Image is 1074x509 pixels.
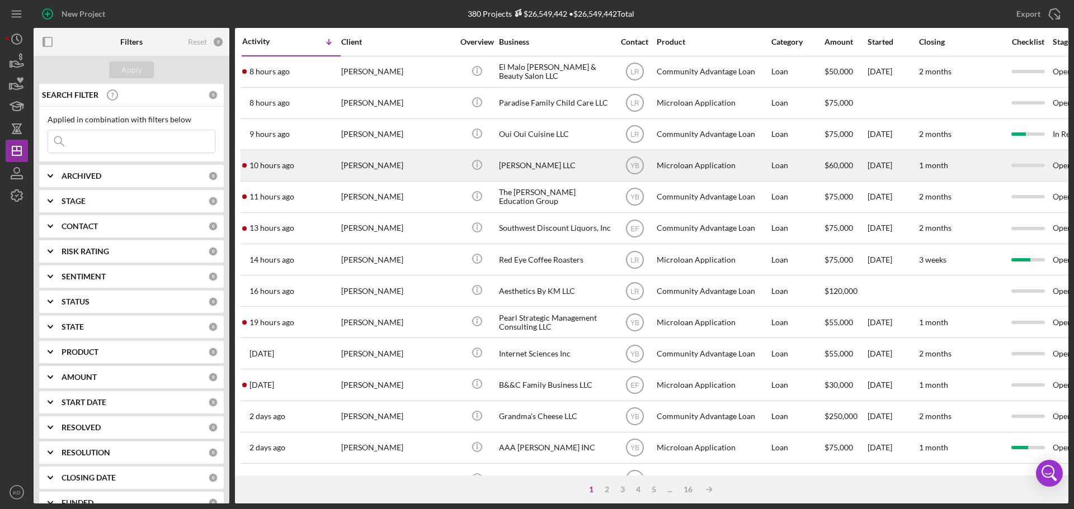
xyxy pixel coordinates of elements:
[208,322,218,332] div: 0
[249,287,294,296] time: 2025-10-14 19:57
[62,373,97,382] b: AMOUNT
[919,317,948,327] time: 1 month
[825,411,858,421] span: $250,000
[499,151,611,180] div: [PERSON_NAME] LLC
[120,37,143,46] b: Filters
[919,349,951,358] time: 2 months
[249,98,290,107] time: 2025-10-15 04:06
[771,370,823,399] div: Loan
[771,276,823,306] div: Loan
[249,474,274,483] time: 2025-10-10 14:43
[919,411,951,421] time: 2 months
[341,182,453,212] div: [PERSON_NAME]
[341,37,453,46] div: Client
[249,130,290,139] time: 2025-10-15 02:54
[208,498,218,508] div: 0
[341,88,453,118] div: [PERSON_NAME]
[825,474,858,483] span: $200,000
[630,382,639,389] text: EF
[208,297,218,307] div: 0
[208,171,218,181] div: 0
[62,3,105,25] div: New Project
[825,129,853,139] span: $75,000
[62,197,86,206] b: STAGE
[825,37,866,46] div: Amount
[62,473,116,482] b: CLOSING DATE
[499,57,611,87] div: El Malo [PERSON_NAME] & Beauty Salon LLC
[868,307,918,337] div: [DATE]
[868,245,918,274] div: [DATE]
[657,402,769,431] div: Community Advantage Loan
[771,57,823,87] div: Loan
[62,272,106,281] b: SENTIMENT
[249,223,294,232] time: 2025-10-14 23:23
[499,120,611,149] div: Oui Oui Cuisine LLC
[208,422,218,432] div: 0
[499,88,611,118] div: Paradise Family Child Care LLC
[48,115,215,124] div: Applied in combination with filters below
[825,255,853,264] span: $75,000
[1036,460,1063,487] div: Open Intercom Messenger
[499,433,611,463] div: AAA [PERSON_NAME] INC
[919,443,948,452] time: 1 month
[657,433,769,463] div: Microloan Application
[868,182,918,212] div: [DATE]
[868,151,918,180] div: [DATE]
[662,485,678,494] div: ...
[825,286,858,296] span: $120,000
[630,444,639,452] text: YB
[208,90,218,100] div: 0
[121,61,142,78] div: Apply
[630,413,639,421] text: YB
[242,37,291,46] div: Activity
[868,370,918,399] div: [DATE]
[249,443,285,452] time: 2025-10-13 19:30
[919,192,951,201] time: 2 months
[630,256,639,264] text: LR
[62,423,101,432] b: RESOLVED
[341,402,453,431] div: [PERSON_NAME]
[771,464,823,494] div: Loan
[678,485,698,494] div: 16
[771,307,823,337] div: Loan
[825,380,853,389] span: $30,000
[499,402,611,431] div: Grandma's Cheese LLC
[499,37,611,46] div: Business
[919,223,951,232] time: 2 months
[630,99,639,107] text: LR
[499,370,611,399] div: B&&C Family Business LLC
[771,151,823,180] div: Loan
[188,37,207,46] div: Reset
[657,276,769,306] div: Community Advantage Loan
[1016,3,1040,25] div: Export
[825,192,853,201] span: $75,000
[825,443,853,452] span: $75,000
[657,339,769,368] div: Community Advantage Loan
[341,57,453,87] div: [PERSON_NAME]
[771,402,823,431] div: Loan
[615,485,630,494] div: 3
[630,225,639,232] text: EF
[341,245,453,274] div: [PERSON_NAME]
[825,223,853,232] span: $75,000
[13,489,20,496] text: KD
[62,247,109,256] b: RISK RATING
[499,339,611,368] div: Internet Sciences Inc
[341,339,453,368] div: [PERSON_NAME]
[468,9,634,18] div: 380 Projects • $26,549,442 Total
[919,66,951,76] time: 2 months
[499,213,611,243] div: Southwest Discount Liquors, Inc
[919,255,946,264] time: 3 weeks
[208,246,218,256] div: 0
[249,67,290,76] time: 2025-10-15 04:23
[919,160,948,170] time: 1 month
[62,398,106,407] b: START DATE
[34,3,116,25] button: New Project
[657,213,769,243] div: Community Advantage Loan
[771,182,823,212] div: Loan
[771,120,823,149] div: Loan
[456,37,498,46] div: Overview
[1004,37,1052,46] div: Checklist
[657,464,769,494] div: Community Advantage Loan
[771,339,823,368] div: Loan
